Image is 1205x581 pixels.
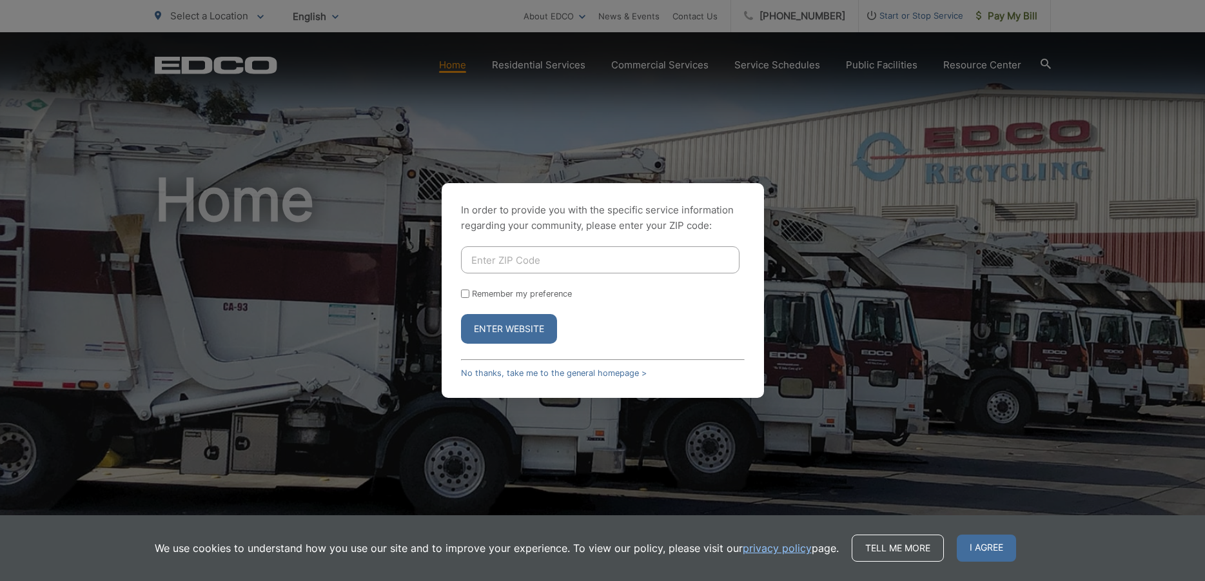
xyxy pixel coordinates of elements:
p: We use cookies to understand how you use our site and to improve your experience. To view our pol... [155,540,839,556]
p: In order to provide you with the specific service information regarding your community, please en... [461,202,745,233]
input: Enter ZIP Code [461,246,740,273]
button: Enter Website [461,314,557,344]
span: I agree [957,535,1016,562]
a: No thanks, take me to the general homepage > [461,368,647,378]
a: Tell me more [852,535,944,562]
label: Remember my preference [472,289,572,299]
a: privacy policy [743,540,812,556]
